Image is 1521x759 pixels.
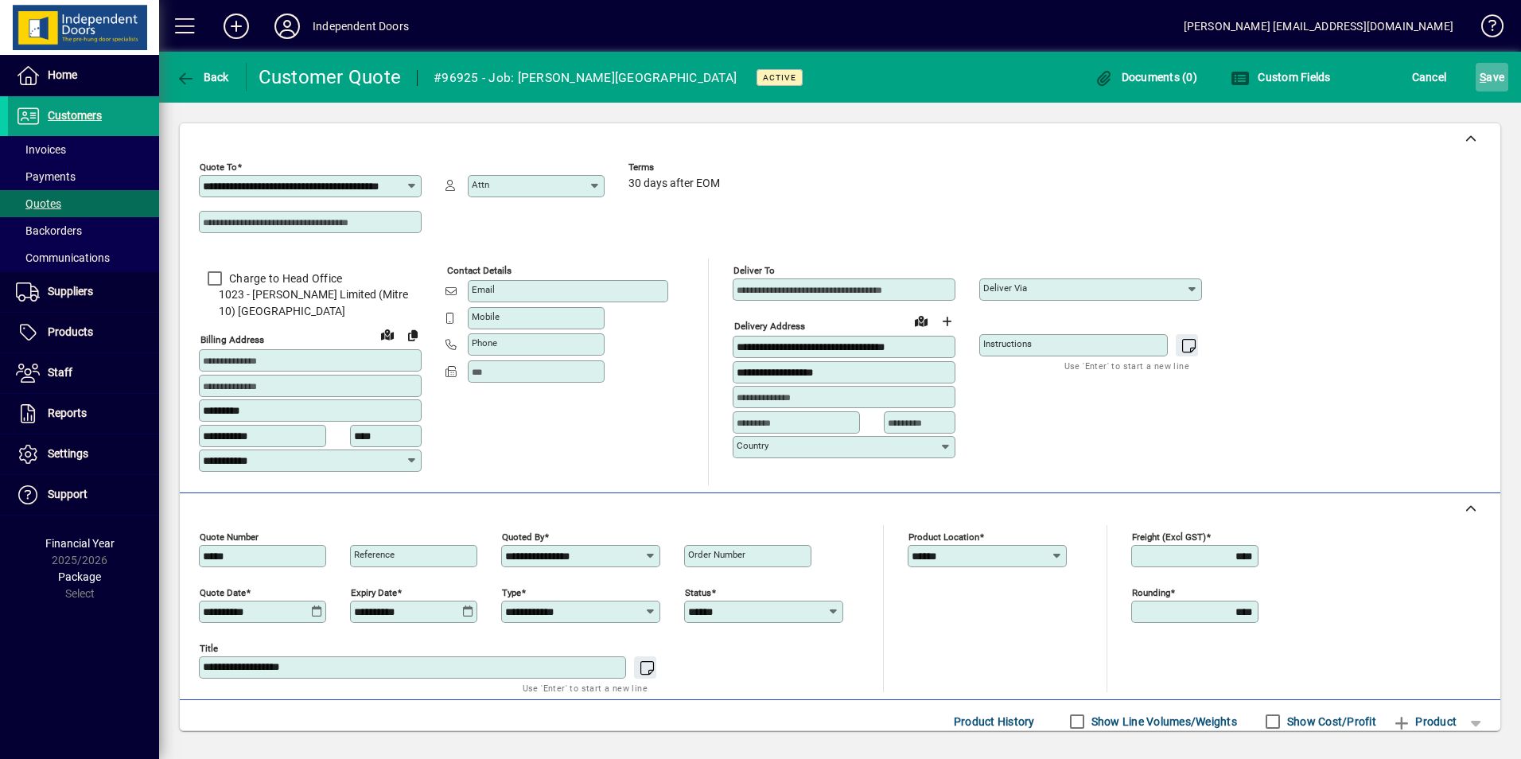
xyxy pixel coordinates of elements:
[351,586,397,597] mat-label: Expiry date
[200,531,259,542] mat-label: Quote number
[1412,64,1447,90] span: Cancel
[226,271,342,286] label: Charge to Head Office
[8,434,159,474] a: Settings
[934,309,959,334] button: Choose address
[211,12,262,41] button: Add
[313,14,409,39] div: Independent Doors
[8,475,159,515] a: Support
[472,179,489,190] mat-label: Attn
[1480,64,1504,90] span: ave
[172,63,233,91] button: Back
[200,162,237,173] mat-label: Quote To
[8,353,159,393] a: Staff
[16,224,82,237] span: Backorders
[199,286,422,320] span: 1023 - [PERSON_NAME] Limited (Mitre 10) [GEOGRAPHIC_DATA]
[983,282,1027,294] mat-label: Deliver via
[1408,63,1451,91] button: Cancel
[502,586,521,597] mat-label: Type
[908,308,934,333] a: View on map
[200,642,218,653] mat-label: Title
[8,272,159,312] a: Suppliers
[1132,586,1170,597] mat-label: Rounding
[737,440,768,451] mat-label: Country
[954,709,1035,734] span: Product History
[354,549,395,560] mat-label: Reference
[1480,71,1486,84] span: S
[400,322,426,348] button: Copy to Delivery address
[523,679,648,697] mat-hint: Use 'Enter' to start a new line
[472,337,497,348] mat-label: Phone
[908,531,979,542] mat-label: Product location
[375,321,400,347] a: View on map
[1469,3,1501,55] a: Knowledge Base
[1132,531,1206,542] mat-label: Freight (excl GST)
[8,163,159,190] a: Payments
[1088,714,1237,730] label: Show Line Volumes/Weights
[8,217,159,244] a: Backorders
[8,394,159,434] a: Reports
[48,109,102,122] span: Customers
[947,707,1041,736] button: Product History
[176,71,229,84] span: Back
[502,531,544,542] mat-label: Quoted by
[58,570,101,583] span: Package
[16,170,76,183] span: Payments
[1094,71,1197,84] span: Documents (0)
[1090,63,1201,91] button: Documents (0)
[685,586,711,597] mat-label: Status
[1476,63,1508,91] button: Save
[48,325,93,338] span: Products
[48,488,88,500] span: Support
[1227,63,1335,91] button: Custom Fields
[733,265,775,276] mat-label: Deliver To
[688,549,745,560] mat-label: Order number
[48,68,77,81] span: Home
[16,251,110,264] span: Communications
[45,537,115,550] span: Financial Year
[200,586,246,597] mat-label: Quote date
[16,143,66,156] span: Invoices
[472,284,495,295] mat-label: Email
[1384,707,1465,736] button: Product
[628,162,724,173] span: Terms
[8,190,159,217] a: Quotes
[8,56,159,95] a: Home
[8,244,159,271] a: Communications
[1231,71,1331,84] span: Custom Fields
[434,65,737,91] div: #96925 - Job: [PERSON_NAME][GEOGRAPHIC_DATA]
[48,407,87,419] span: Reports
[259,64,402,90] div: Customer Quote
[8,313,159,352] a: Products
[48,447,88,460] span: Settings
[262,12,313,41] button: Profile
[48,366,72,379] span: Staff
[983,338,1032,349] mat-label: Instructions
[16,197,61,210] span: Quotes
[159,63,247,91] app-page-header-button: Back
[628,177,720,190] span: 30 days after EOM
[472,311,500,322] mat-label: Mobile
[1184,14,1453,39] div: [PERSON_NAME] [EMAIL_ADDRESS][DOMAIN_NAME]
[1064,356,1189,375] mat-hint: Use 'Enter' to start a new line
[8,136,159,163] a: Invoices
[1392,709,1457,734] span: Product
[48,285,93,298] span: Suppliers
[763,72,796,83] span: Active
[1284,714,1376,730] label: Show Cost/Profit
